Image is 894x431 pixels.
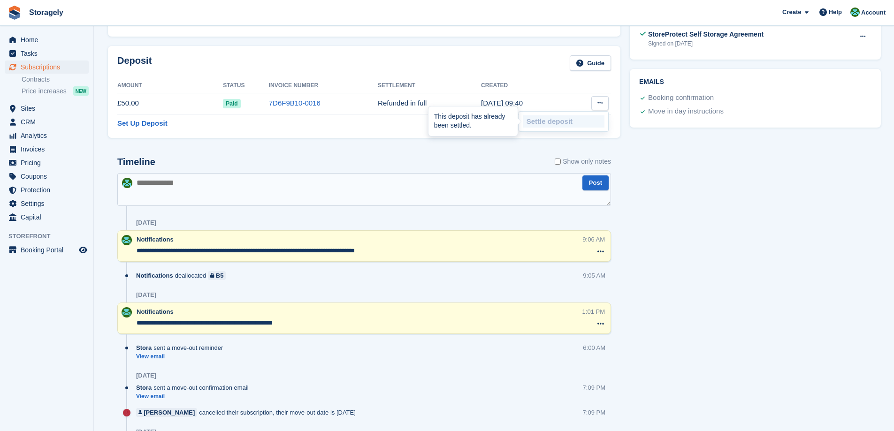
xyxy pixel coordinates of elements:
[25,5,67,20] a: Storagely
[850,8,860,17] img: Notifications
[583,383,605,392] div: 7:09 PM
[22,87,67,96] span: Price increases
[136,271,173,280] span: Notifications
[5,211,89,224] a: menu
[861,8,886,17] span: Account
[648,106,724,117] div: Move in day instructions
[117,157,155,167] h2: Timeline
[21,47,77,60] span: Tasks
[144,408,195,417] div: [PERSON_NAME]
[570,55,611,71] a: Guide
[555,157,561,166] input: Show only notes
[21,211,77,224] span: Capital
[117,118,168,129] a: Set Up Deposit
[269,99,321,107] a: 7D6F9B10-0016
[481,78,569,93] th: Created
[136,372,156,379] div: [DATE]
[136,219,156,227] div: [DATE]
[582,307,605,316] div: 1:01 PM
[5,33,89,46] a: menu
[73,86,89,96] div: NEW
[136,271,230,280] div: deallocated
[22,86,89,96] a: Price increases NEW
[378,78,481,93] th: Settlement
[648,39,764,48] div: Signed on [DATE]
[21,156,77,169] span: Pricing
[21,102,77,115] span: Sites
[5,60,89,74] a: menu
[122,235,132,245] img: Notifications
[223,99,240,108] span: Paid
[21,243,77,257] span: Booking Portal
[136,343,152,352] span: Stora
[5,47,89,60] a: menu
[136,393,253,401] a: View email
[137,308,174,315] span: Notifications
[481,99,523,107] time: 2025-07-03 09:40:32 UTC
[137,236,174,243] span: Notifications
[22,75,89,84] a: Contracts
[5,102,89,115] a: menu
[583,408,605,417] div: 7:09 PM
[8,232,93,241] span: Storefront
[216,271,224,280] div: B5
[648,92,714,104] div: Booking confirmation
[639,78,871,86] h2: Emails
[117,55,152,71] h2: Deposit
[21,197,77,210] span: Settings
[555,157,611,166] label: Show only notes
[5,170,89,183] a: menu
[583,271,605,280] div: 9:05 AM
[77,244,89,256] a: Preview store
[136,291,156,299] div: [DATE]
[21,60,77,74] span: Subscriptions
[223,78,269,93] th: Status
[378,93,481,114] td: Refunded in full
[5,197,89,210] a: menu
[21,33,77,46] span: Home
[136,353,228,361] a: View email
[21,129,77,142] span: Analytics
[428,106,518,136] div: This deposit has already been settled.
[829,8,842,17] span: Help
[583,343,605,352] div: 6:00 AM
[21,115,77,129] span: CRM
[5,143,89,156] a: menu
[208,271,226,280] a: B5
[5,156,89,169] a: menu
[136,408,197,417] a: [PERSON_NAME]
[21,143,77,156] span: Invoices
[21,170,77,183] span: Coupons
[117,93,223,114] td: £50.00
[5,129,89,142] a: menu
[136,343,228,352] div: sent a move-out reminder
[582,235,605,244] div: 9:06 AM
[5,183,89,197] a: menu
[5,115,89,129] a: menu
[122,178,132,188] img: Notifications
[122,307,132,318] img: Notifications
[8,6,22,20] img: stora-icon-8386f47178a22dfd0bd8f6a31ec36ba5ce8667c1dd55bd0f319d3a0aa187defe.svg
[136,383,152,392] span: Stora
[782,8,801,17] span: Create
[136,408,360,417] div: cancelled their subscription, their move-out date is [DATE]
[117,78,223,93] th: Amount
[523,115,604,128] p: Settle deposit
[5,243,89,257] a: menu
[582,175,609,191] button: Post
[136,383,253,392] div: sent a move-out confirmation email
[648,30,764,39] div: StoreProtect Self Storage Agreement
[21,183,77,197] span: Protection
[269,78,378,93] th: Invoice Number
